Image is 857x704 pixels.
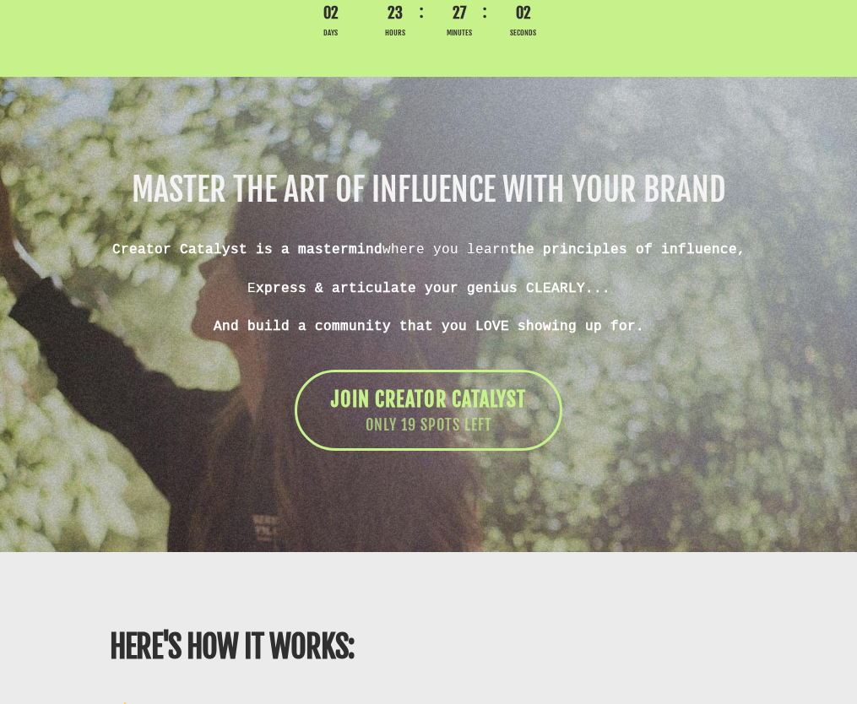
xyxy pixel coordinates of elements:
b: HERE'S HOW IT WORKS: [110,628,355,666]
span: Seconds [500,28,547,39]
span: Days [307,28,355,39]
h1: MASTER THE ART OF INFLUENCE WITH YOUR BRAND [38,174,819,206]
b: xpress & articulate your genius CLEARLY... [256,280,610,295]
b: Creator Catalyst is a mastermind [112,241,382,257]
span: ONLY 19 SPOTS LEFT [331,414,526,436]
span: 23 [372,3,419,24]
b: And build a community that you LOVE showing up for. [214,318,644,333]
span: 27 [436,3,483,24]
span: Hours [372,28,419,39]
span: 02 [307,3,355,24]
a: JOIN CREATOR CATALYST ONLY 19 SPOTS LEFT [295,370,562,451]
span: JOIN CREATOR CATALYST [331,387,526,412]
div: where you learn [38,240,819,336]
span: 02 [500,3,547,24]
b: the principles of influence, [509,241,746,257]
span: Minutes [436,28,483,39]
div: E [38,279,819,298]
